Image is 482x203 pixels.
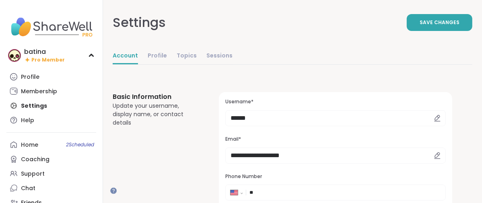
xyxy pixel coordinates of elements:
h3: Phone Number [225,173,446,180]
a: Chat [6,181,96,195]
img: batina [8,49,21,62]
span: Save Changes [420,19,459,26]
div: Settings [113,13,166,32]
a: Profile [148,48,167,64]
a: Sessions [206,48,233,64]
h3: Basic Information [113,92,200,102]
span: Pro Member [31,57,65,64]
div: Help [21,117,34,125]
h3: Email* [225,136,446,143]
iframe: Spotlight [264,174,271,181]
iframe: Spotlight [110,187,117,194]
a: Coaching [6,152,96,166]
div: Coaching [21,156,49,164]
a: Membership [6,84,96,98]
a: Account [113,48,138,64]
div: batina [24,47,65,56]
button: Save Changes [407,14,472,31]
a: Support [6,166,96,181]
a: Topics [177,48,197,64]
div: Update your username, display name, or contact details [113,102,200,127]
div: Support [21,170,45,178]
a: Home2Scheduled [6,137,96,152]
a: Help [6,113,96,127]
a: Profile [6,70,96,84]
div: Home [21,141,38,149]
div: Profile [21,73,39,81]
div: Membership [21,88,57,96]
h3: Username* [225,98,446,105]
img: ShareWell Nav Logo [6,13,96,41]
div: Chat [21,185,35,193]
span: 2 Scheduled [66,141,94,148]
